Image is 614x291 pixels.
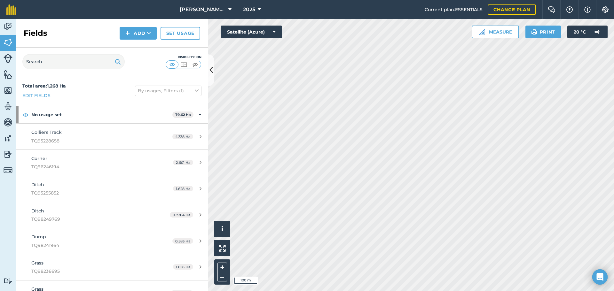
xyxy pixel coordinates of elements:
[4,22,12,31] img: svg+xml;base64,PD94bWwgdmVyc2lvbj0iMS4wIiBlbmNvZGluZz0idXRmLTgiPz4KPCEtLSBHZW5lcmF0b3I6IEFkb2JlIE...
[16,124,208,149] a: Colliers TrackTQ952286584.338 Ha
[125,29,130,37] img: svg+xml;base64,PHN2ZyB4bWxucz0iaHR0cDovL3d3dy53My5vcmcvMjAwMC9zdmciIHdpZHRoPSIxNCIgaGVpZ2h0PSIyNC...
[16,202,208,228] a: DitchTQ982497690.7264 Ha
[31,129,62,135] span: Colliers Track
[566,6,573,13] img: A question mark icon
[4,118,12,127] img: svg+xml;base64,PD94bWwgdmVyc2lvbj0iMS4wIiBlbmNvZGluZz0idXRmLTgiPz4KPCEtLSBHZW5lcmF0b3I6IEFkb2JlIE...
[4,86,12,95] img: svg+xml;base64,PHN2ZyB4bWxucz0iaHR0cDovL3d3dy53My5vcmcvMjAwMC9zdmciIHdpZHRoPSI1NiIgaGVpZ2h0PSI2MC...
[161,27,200,40] a: Set usage
[16,150,208,176] a: CornerTQ962461942.601 Ha
[180,61,188,68] img: svg+xml;base64,PHN2ZyB4bWxucz0iaHR0cDovL3d3dy53My5vcmcvMjAwMC9zdmciIHdpZHRoPSI1MCIgaGVpZ2h0PSI0MC...
[425,6,483,13] span: Current plan : ESSENTIALS
[175,112,191,117] strong: 79.62 Ha
[574,26,586,38] span: 20 ° C
[525,26,561,38] button: Print
[172,238,193,244] span: 0.583 Ha
[166,55,201,60] div: Visibility: On
[31,216,152,223] span: TQ98249769
[16,176,208,202] a: DitchTQ952558521.628 Ha
[31,234,46,240] span: Dump
[16,254,208,280] a: GrassTQ982366951.656 Ha
[217,263,227,272] button: +
[23,111,28,119] img: svg+xml;base64,PHN2ZyB4bWxucz0iaHR0cDovL3d3dy53My5vcmcvMjAwMC9zdmciIHdpZHRoPSIxOCIgaGVpZ2h0PSIyNC...
[219,245,226,252] img: Four arrows, one pointing top left, one top right, one bottom right and the last bottom left
[173,186,193,191] span: 1.628 Ha
[31,163,152,170] span: TQ96246194
[243,6,255,13] span: 2025
[531,28,537,36] img: svg+xml;base64,PHN2ZyB4bWxucz0iaHR0cDovL3d3dy53My5vcmcvMjAwMC9zdmciIHdpZHRoPSIxOSIgaGVpZ2h0PSIyNC...
[31,106,172,123] strong: No usage set
[180,6,226,13] span: [PERSON_NAME] Brookland Ltd
[31,260,43,266] span: Grass
[6,4,16,15] img: fieldmargin Logo
[602,6,609,13] img: A cog icon
[31,137,152,144] span: TQ95228658
[173,264,193,270] span: 1.656 Ha
[567,26,608,38] button: 20 °C
[4,278,12,284] img: svg+xml;base64,PD94bWwgdmVyc2lvbj0iMS4wIiBlbmNvZGluZz0idXRmLTgiPz4KPCEtLSBHZW5lcmF0b3I6IEFkb2JlIE...
[24,28,47,38] h2: Fields
[584,6,591,13] img: svg+xml;base64,PHN2ZyB4bWxucz0iaHR0cDovL3d3dy53My5vcmcvMjAwMC9zdmciIHdpZHRoPSIxNyIgaGVpZ2h0PSIxNy...
[488,4,536,15] a: Change plan
[170,212,193,218] span: 0.7264 Ha
[221,26,282,38] button: Satellite (Azure)
[191,61,199,68] img: svg+xml;base64,PHN2ZyB4bWxucz0iaHR0cDovL3d3dy53My5vcmcvMjAwMC9zdmciIHdpZHRoPSI1MCIgaGVpZ2h0PSI0MC...
[4,102,12,111] img: svg+xml;base64,PD94bWwgdmVyc2lvbj0iMS4wIiBlbmNvZGluZz0idXRmLTgiPz4KPCEtLSBHZW5lcmF0b3I6IEFkb2JlIE...
[31,156,47,161] span: Corner
[548,6,555,13] img: Two speech bubbles overlapping with the left bubble in the forefront
[31,208,44,214] span: Ditch
[4,38,12,47] img: svg+xml;base64,PHN2ZyB4bWxucz0iaHR0cDovL3d3dy53My5vcmcvMjAwMC9zdmciIHdpZHRoPSI1NiIgaGVpZ2h0PSI2MC...
[135,86,201,96] button: By usages, Filters (1)
[214,221,230,237] button: i
[591,26,604,38] img: svg+xml;base64,PD94bWwgdmVyc2lvbj0iMS4wIiBlbmNvZGluZz0idXRmLTgiPz4KPCEtLSBHZW5lcmF0b3I6IEFkb2JlIE...
[168,61,176,68] img: svg+xml;base64,PHN2ZyB4bWxucz0iaHR0cDovL3d3dy53My5vcmcvMjAwMC9zdmciIHdpZHRoPSI1MCIgaGVpZ2h0PSI0MC...
[22,92,51,99] a: Edit fields
[120,27,157,40] button: Add
[31,268,152,275] span: TQ98236695
[16,228,208,254] a: DumpTQ982419640.583 Ha
[22,83,66,89] strong: Total area : 1,268 Ha
[115,58,121,65] img: svg+xml;base64,PHN2ZyB4bWxucz0iaHR0cDovL3d3dy53My5vcmcvMjAwMC9zdmciIHdpZHRoPSIxOSIgaGVpZ2h0PSIyNC...
[173,160,193,165] span: 2.601 Ha
[472,26,519,38] button: Measure
[22,54,125,69] input: Search
[4,54,12,63] img: svg+xml;base64,PD94bWwgdmVyc2lvbj0iMS4wIiBlbmNvZGluZz0idXRmLTgiPz4KPCEtLSBHZW5lcmF0b3I6IEFkb2JlIE...
[16,106,208,123] div: No usage set79.62 Ha
[592,269,608,285] div: Open Intercom Messenger
[4,70,12,79] img: svg+xml;base64,PHN2ZyB4bWxucz0iaHR0cDovL3d3dy53My5vcmcvMjAwMC9zdmciIHdpZHRoPSI1NiIgaGVpZ2h0PSI2MC...
[4,166,12,175] img: svg+xml;base64,PD94bWwgdmVyc2lvbj0iMS4wIiBlbmNvZGluZz0idXRmLTgiPz4KPCEtLSBHZW5lcmF0b3I6IEFkb2JlIE...
[479,29,485,35] img: Ruler icon
[221,225,223,233] span: i
[4,149,12,159] img: svg+xml;base64,PD94bWwgdmVyc2lvbj0iMS4wIiBlbmNvZGluZz0idXRmLTgiPz4KPCEtLSBHZW5lcmF0b3I6IEFkb2JlIE...
[217,272,227,281] button: –
[31,189,152,196] span: TQ95255852
[172,134,193,139] span: 4.338 Ha
[31,242,152,249] span: TQ98241964
[31,182,44,188] span: Ditch
[4,134,12,143] img: svg+xml;base64,PD94bWwgdmVyc2lvbj0iMS4wIiBlbmNvZGluZz0idXRmLTgiPz4KPCEtLSBHZW5lcmF0b3I6IEFkb2JlIE...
